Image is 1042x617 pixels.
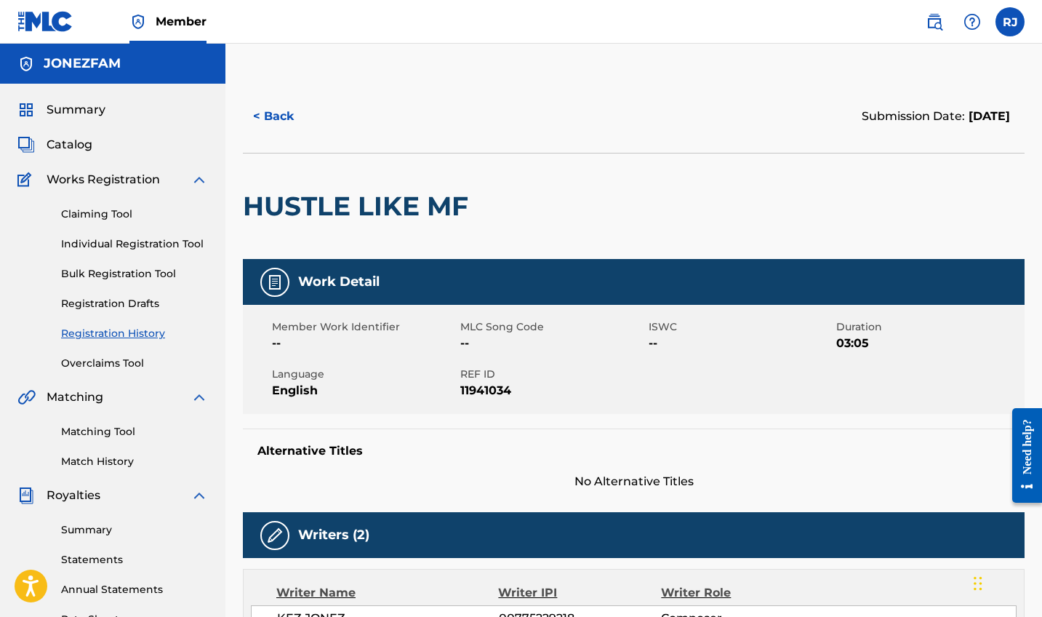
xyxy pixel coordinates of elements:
span: Works Registration [47,171,160,188]
div: Writer Role [661,584,809,602]
h5: Writers (2) [298,527,369,544]
div: Writer IPI [498,584,661,602]
h5: JONEZFAM [44,55,121,72]
span: -- [272,335,457,352]
span: Summary [47,101,105,119]
img: expand [191,389,208,406]
h5: Work Detail [298,274,380,290]
h2: HUSTLE LIKE MF [243,190,476,223]
a: Annual Statements [61,582,208,597]
a: Match History [61,454,208,469]
div: User Menu [995,7,1025,36]
span: Member Work Identifier [272,319,457,335]
span: 11941034 [460,382,645,399]
a: Matching Tool [61,424,208,439]
a: Bulk Registration Tool [61,266,208,282]
div: Writer Name [276,584,498,602]
a: Registration History [61,326,208,341]
iframe: Resource Center [1001,394,1042,518]
img: Summary [17,101,35,119]
span: ISWC [649,319,833,335]
span: 03:05 [836,335,1021,352]
a: Summary [61,522,208,538]
img: expand [191,487,208,504]
a: SummarySummary [17,101,105,119]
img: MLC Logo [17,11,73,32]
span: Catalog [47,136,92,154]
img: search [926,13,943,31]
a: Overclaims Tool [61,356,208,371]
span: Duration [836,319,1021,335]
span: No Alternative Titles [243,473,1025,490]
iframe: Chat Widget [969,547,1042,617]
a: Statements [61,552,208,568]
button: < Back [243,98,330,135]
img: Accounts [17,55,35,73]
span: -- [460,335,645,352]
span: MLC Song Code [460,319,645,335]
a: Public Search [920,7,949,36]
img: Royalties [17,487,35,504]
img: Top Rightsholder [129,13,147,31]
h5: Alternative Titles [257,444,1010,458]
span: REF ID [460,367,645,382]
img: Writers [266,527,284,544]
img: Works Registration [17,171,36,188]
div: Help [958,7,987,36]
span: Language [272,367,457,382]
img: help [963,13,981,31]
div: Drag [974,562,982,605]
img: Work Detail [266,274,284,291]
div: Submission Date: [862,108,1010,125]
span: Matching [47,389,103,406]
a: Registration Drafts [61,296,208,311]
a: Individual Registration Tool [61,236,208,252]
img: Catalog [17,136,35,154]
span: Member [156,13,207,30]
img: expand [191,171,208,188]
span: English [272,382,457,399]
span: [DATE] [965,109,1010,123]
img: Matching [17,389,36,406]
a: Claiming Tool [61,207,208,222]
a: CatalogCatalog [17,136,92,154]
span: Royalties [47,487,100,504]
span: -- [649,335,833,352]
